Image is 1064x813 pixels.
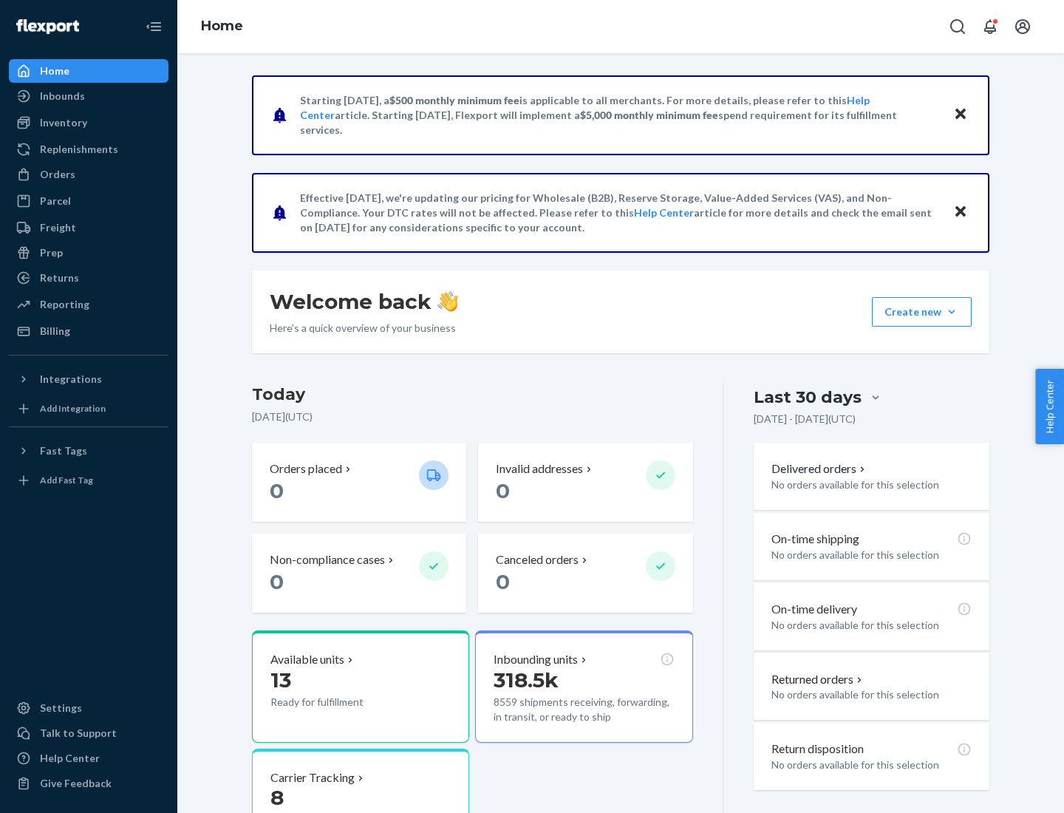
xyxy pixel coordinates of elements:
[40,443,87,458] div: Fast Tags
[437,291,458,312] img: hand-wave emoji
[40,372,102,387] div: Integrations
[40,751,100,766] div: Help Center
[580,109,718,121] span: $5,000 monthly minimum fee
[496,551,579,568] p: Canceled orders
[1008,12,1037,41] button: Open account menu
[771,548,972,562] p: No orders available for this selection
[9,241,168,265] a: Prep
[300,93,939,137] p: Starting [DATE], a is applicable to all merchants. For more details, please refer to this article...
[40,220,76,235] div: Freight
[9,111,168,135] a: Inventory
[270,551,385,568] p: Non-compliance cases
[40,726,117,741] div: Talk to Support
[771,671,865,688] button: Returned orders
[771,758,972,772] p: No orders available for this selection
[872,297,972,327] button: Create new
[951,104,970,126] button: Close
[40,297,89,312] div: Reporting
[494,667,559,693] span: 318.5k
[9,59,168,83] a: Home
[9,772,168,795] button: Give Feedback
[9,696,168,720] a: Settings
[975,12,1005,41] button: Open notifications
[40,115,87,130] div: Inventory
[40,402,106,415] div: Add Integration
[40,194,71,208] div: Parcel
[40,142,118,157] div: Replenishments
[494,651,578,668] p: Inbounding units
[201,18,243,34] a: Home
[40,89,85,103] div: Inbounds
[270,460,342,477] p: Orders placed
[9,469,168,492] a: Add Fast Tag
[9,367,168,391] button: Integrations
[252,383,693,406] h3: Today
[496,478,510,503] span: 0
[252,443,466,522] button: Orders placed 0
[9,189,168,213] a: Parcel
[771,460,868,477] button: Delivered orders
[771,687,972,702] p: No orders available for this selection
[9,721,168,745] a: Talk to Support
[771,477,972,492] p: No orders available for this selection
[300,191,939,235] p: Effective [DATE], we're updating our pricing for Wholesale (B2B), Reserve Storage, Value-Added Se...
[9,319,168,343] a: Billing
[9,216,168,239] a: Freight
[9,746,168,770] a: Help Center
[478,443,692,522] button: Invalid addresses 0
[771,618,972,633] p: No orders available for this selection
[40,271,79,285] div: Returns
[1035,369,1064,444] button: Help Center
[475,630,692,743] button: Inbounding units318.5k8559 shipments receiving, forwarding, in transit, or ready to ship
[270,785,284,810] span: 8
[270,569,284,594] span: 0
[270,651,344,668] p: Available units
[270,288,458,315] h1: Welcome back
[16,19,79,34] img: Flexport logo
[9,163,168,186] a: Orders
[478,534,692,613] button: Canceled orders 0
[9,293,168,316] a: Reporting
[40,167,75,182] div: Orders
[252,630,469,743] button: Available units13Ready for fulfillment
[9,439,168,463] button: Fast Tags
[270,667,291,693] span: 13
[270,695,407,710] p: Ready for fulfillment
[40,324,70,339] div: Billing
[40,776,112,791] div: Give Feedback
[389,94,519,106] span: $500 monthly minimum fee
[270,321,458,336] p: Here’s a quick overview of your business
[754,412,856,426] p: [DATE] - [DATE] ( UTC )
[9,266,168,290] a: Returns
[40,701,82,715] div: Settings
[943,12,972,41] button: Open Search Box
[951,202,970,223] button: Close
[496,460,583,477] p: Invalid addresses
[252,534,466,613] button: Non-compliance cases 0
[9,84,168,108] a: Inbounds
[771,741,864,758] p: Return disposition
[496,569,510,594] span: 0
[494,695,674,724] p: 8559 shipments receiving, forwarding, in transit, or ready to ship
[9,137,168,161] a: Replenishments
[754,386,862,409] div: Last 30 days
[40,64,69,78] div: Home
[771,531,859,548] p: On-time shipping
[270,478,284,503] span: 0
[40,474,93,486] div: Add Fast Tag
[252,409,693,424] p: [DATE] ( UTC )
[270,769,355,786] p: Carrier Tracking
[771,601,857,618] p: On-time delivery
[139,12,168,41] button: Close Navigation
[189,5,255,48] ol: breadcrumbs
[9,397,168,421] a: Add Integration
[40,245,63,260] div: Prep
[634,206,694,219] a: Help Center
